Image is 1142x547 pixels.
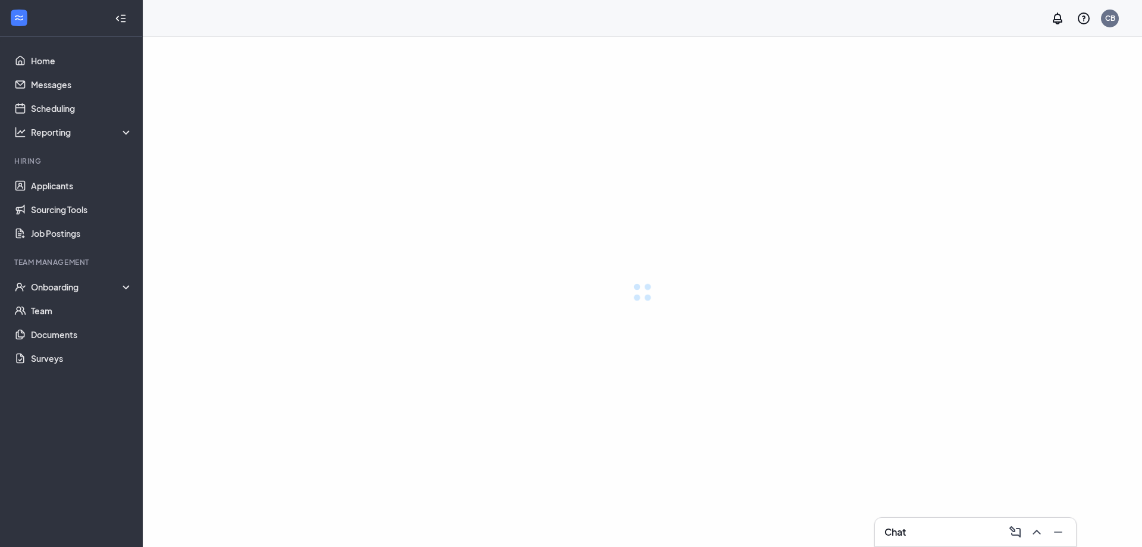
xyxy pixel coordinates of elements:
[14,257,130,267] div: Team Management
[1008,525,1022,539] svg: ComposeMessage
[31,281,133,293] div: Onboarding
[31,49,133,73] a: Home
[31,323,133,346] a: Documents
[31,346,133,370] a: Surveys
[884,526,906,539] h3: Chat
[1105,13,1115,23] div: CB
[13,12,25,24] svg: WorkstreamLogo
[31,96,133,120] a: Scheduling
[31,73,133,96] a: Messages
[1030,525,1044,539] svg: ChevronUp
[31,221,133,245] a: Job Postings
[1051,525,1065,539] svg: Minimize
[31,174,133,198] a: Applicants
[31,126,133,138] div: Reporting
[31,299,133,323] a: Team
[14,126,26,138] svg: Analysis
[1005,523,1024,542] button: ComposeMessage
[1047,523,1066,542] button: Minimize
[1026,523,1045,542] button: ChevronUp
[31,198,133,221] a: Sourcing Tools
[1050,11,1065,26] svg: Notifications
[14,156,130,166] div: Hiring
[14,281,26,293] svg: UserCheck
[1077,11,1091,26] svg: QuestionInfo
[115,12,127,24] svg: Collapse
